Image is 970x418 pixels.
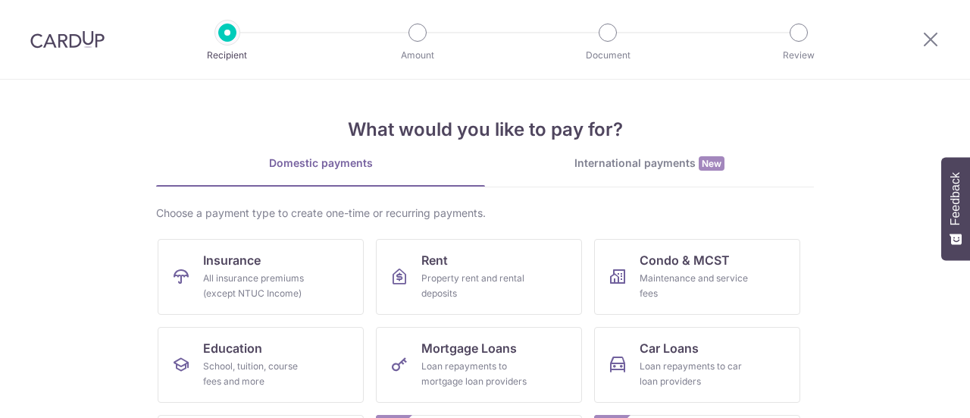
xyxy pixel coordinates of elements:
a: InsuranceAll insurance premiums (except NTUC Income) [158,239,364,315]
span: Education [203,339,262,357]
div: International payments [485,156,814,171]
span: Mortgage Loans [421,339,517,357]
p: Document [552,48,664,63]
a: Condo & MCSTMaintenance and service fees [594,239,800,315]
p: Recipient [171,48,283,63]
p: Review [743,48,855,63]
span: New [699,156,724,171]
a: Mortgage LoansLoan repayments to mortgage loan providers [376,327,582,403]
div: Loan repayments to mortgage loan providers [421,359,530,389]
span: Insurance [203,251,261,269]
span: Rent [421,251,448,269]
div: School, tuition, course fees and more [203,359,312,389]
div: Loan repayments to car loan providers [640,359,749,389]
h4: What would you like to pay for? [156,116,814,143]
a: RentProperty rent and rental deposits [376,239,582,315]
span: Car Loans [640,339,699,357]
span: Condo & MCST [640,251,730,269]
img: CardUp [30,30,105,49]
div: Maintenance and service fees [640,271,749,301]
div: Domestic payments [156,156,485,171]
p: Amount [361,48,474,63]
div: All insurance premiums (except NTUC Income) [203,271,312,301]
span: Feedback [949,172,962,225]
button: Feedback - Show survey [941,157,970,260]
div: Choose a payment type to create one-time or recurring payments. [156,206,814,221]
div: Property rent and rental deposits [421,271,530,301]
a: Car LoansLoan repayments to car loan providers [594,327,800,403]
a: EducationSchool, tuition, course fees and more [158,327,364,403]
